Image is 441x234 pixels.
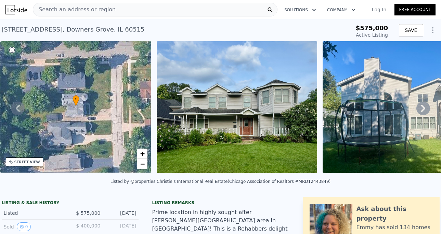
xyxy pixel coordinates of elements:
[279,4,322,16] button: Solutions
[73,96,79,102] span: •
[356,24,388,32] span: $575,000
[137,149,147,159] a: Zoom in
[17,222,31,231] button: View historical data
[157,41,317,173] img: Sale: 167438282 Parcel: 31739018
[152,200,289,206] div: Listing remarks
[356,32,388,38] span: Active Listing
[364,6,394,13] a: Log In
[2,200,139,207] div: LISTING & SALE HISTORY
[140,160,145,168] span: −
[356,204,433,223] div: Ask about this property
[76,223,100,229] span: $ 400,000
[33,5,116,14] span: Search an address or region
[322,4,361,16] button: Company
[356,223,430,232] div: Emmy has sold 134 homes
[73,95,79,107] div: •
[5,5,27,14] img: Lotside
[399,24,423,36] button: SAVE
[14,160,40,165] div: STREET VIEW
[4,222,65,231] div: Sold
[394,4,436,15] a: Free Account
[4,210,65,217] div: Listed
[76,210,100,216] span: $ 575,000
[426,23,440,37] button: Show Options
[106,210,137,217] div: [DATE]
[140,149,145,158] span: +
[2,25,145,34] div: [STREET_ADDRESS] , Downers Grove , IL 60515
[137,159,147,169] a: Zoom out
[111,179,331,184] div: Listed by @properties Christie's International Real Estate (Chicago Association of Realtors #MRD1...
[106,222,137,231] div: [DATE]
